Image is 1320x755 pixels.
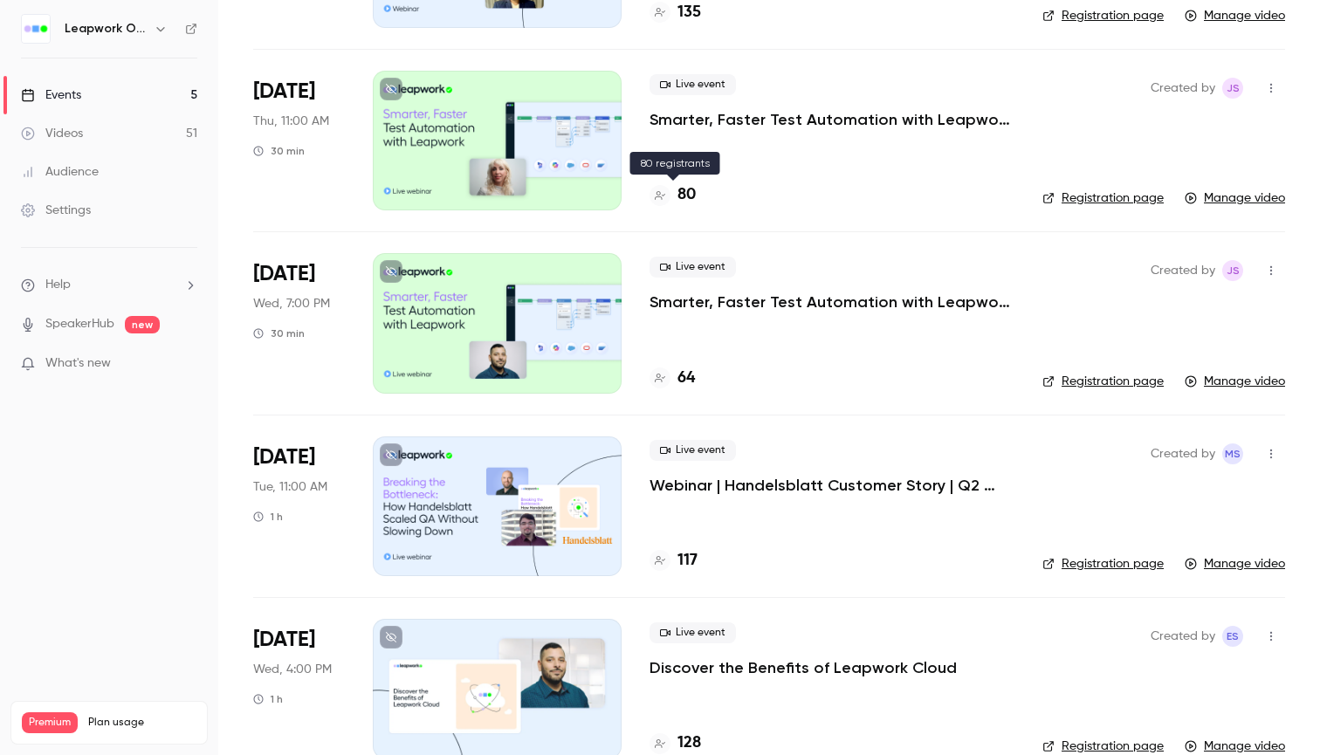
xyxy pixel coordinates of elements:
[650,549,698,573] a: 117
[1227,78,1240,99] span: JS
[650,731,701,755] a: 128
[125,316,160,333] span: new
[21,125,83,142] div: Videos
[253,692,283,706] div: 1 h
[253,436,345,576] div: Jun 17 Tue, 11:00 AM (Europe/Copenhagen)
[253,260,315,288] span: [DATE]
[45,354,111,373] span: What's new
[1185,555,1285,573] a: Manage video
[1042,738,1164,755] a: Registration page
[1042,373,1164,390] a: Registration page
[253,510,283,524] div: 1 h
[650,109,1014,130] a: Smarter, Faster Test Automation with Leapwork - (EMEA)
[1185,738,1285,755] a: Manage video
[65,20,147,38] h6: Leapwork Online Event
[88,716,196,730] span: Plan usage
[1185,189,1285,207] a: Manage video
[253,661,332,678] span: Wed, 4:00 PM
[1185,373,1285,390] a: Manage video
[650,1,701,24] a: 135
[21,202,91,219] div: Settings
[253,144,305,158] div: 30 min
[253,78,315,106] span: [DATE]
[21,86,81,104] div: Events
[677,183,696,207] h4: 80
[1151,260,1215,281] span: Created by
[253,326,305,340] div: 30 min
[677,367,695,390] h4: 64
[1227,626,1239,647] span: ES
[253,295,330,312] span: Wed, 7:00 PM
[1151,78,1215,99] span: Created by
[1151,626,1215,647] span: Created by
[1042,555,1164,573] a: Registration page
[1042,189,1164,207] a: Registration page
[253,113,329,130] span: Thu, 11:00 AM
[22,712,78,733] span: Premium
[1042,7,1164,24] a: Registration page
[650,657,957,678] a: Discover the Benefits of Leapwork Cloud
[253,478,327,496] span: Tue, 11:00 AM
[1225,443,1241,464] span: MS
[253,253,345,393] div: Jun 18 Wed, 1:00 PM (America/New York)
[650,292,1014,312] a: Smarter, Faster Test Automation with Leapwork - ([GEOGRAPHIC_DATA])
[253,71,345,210] div: Jun 19 Thu, 10:00 AM (Europe/London)
[253,626,315,654] span: [DATE]
[1151,443,1215,464] span: Created by
[1222,443,1243,464] span: Marlena Swiderska
[22,15,50,43] img: Leapwork Online Event
[650,622,736,643] span: Live event
[677,1,701,24] h4: 135
[650,257,736,278] span: Live event
[45,276,71,294] span: Help
[650,475,1014,496] a: Webinar | Handelsblatt Customer Story | Q2 2025
[650,74,736,95] span: Live event
[21,163,99,181] div: Audience
[45,315,114,333] a: SpeakerHub
[650,367,695,390] a: 64
[1227,260,1240,281] span: JS
[1222,260,1243,281] span: Jaynesh Singh
[1222,626,1243,647] span: Esha Shrivastava
[1222,78,1243,99] span: Jaynesh Singh
[1185,7,1285,24] a: Manage video
[21,276,197,294] li: help-dropdown-opener
[650,440,736,461] span: Live event
[176,356,197,372] iframe: Noticeable Trigger
[677,549,698,573] h4: 117
[650,183,696,207] a: 80
[253,443,315,471] span: [DATE]
[677,731,701,755] h4: 128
